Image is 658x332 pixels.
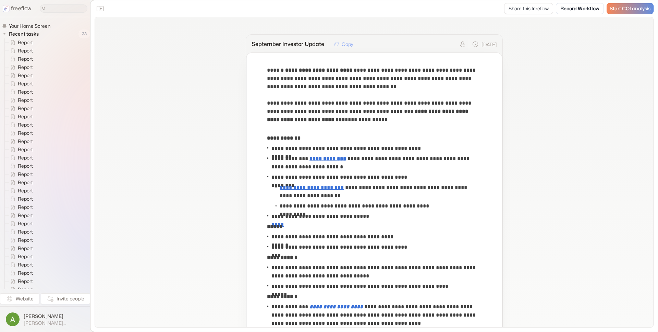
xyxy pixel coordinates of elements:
span: Report [16,146,35,153]
a: Report [5,88,36,96]
span: Report [16,56,35,62]
img: profile [6,312,20,326]
a: Report [5,154,36,162]
a: Report [5,269,36,277]
span: Report [16,97,35,104]
span: Report [16,39,35,46]
a: Report [5,80,36,88]
span: Report [16,286,35,293]
span: Start COI analysis [610,6,650,12]
span: Report [16,253,35,260]
a: Report [5,178,36,187]
button: Share this freeflow [504,3,553,14]
span: Report [16,245,35,252]
span: Report [16,270,35,276]
span: Report [16,138,35,145]
span: Report [16,179,35,186]
span: [PERSON_NAME][EMAIL_ADDRESS] [24,320,84,326]
a: Report [5,220,36,228]
button: Close the sidebar [95,3,106,14]
a: Report [5,137,36,145]
a: freeflow [3,4,32,13]
span: Report [16,130,35,137]
p: [DATE] [482,41,497,48]
a: Report [5,104,36,112]
a: Report [5,47,36,55]
a: Report [5,203,36,211]
a: Report [5,277,36,285]
a: Report [5,38,36,47]
a: Report [5,252,36,261]
span: Report [16,72,35,79]
a: Report [5,228,36,236]
a: Report [5,285,36,294]
a: Report [5,71,36,80]
span: Report [16,80,35,87]
button: Recent tasks [2,30,41,38]
h2: September Investor Update [252,41,324,48]
a: Report [5,195,36,203]
a: Report [5,145,36,154]
p: freeflow [11,4,32,13]
span: Report [16,228,35,235]
span: Your Home Screen [8,23,52,29]
span: Report [16,187,35,194]
a: Report [5,211,36,220]
span: Report [16,195,35,202]
button: Copy [330,39,357,50]
span: Report [16,47,35,54]
button: [PERSON_NAME][PERSON_NAME][EMAIL_ADDRESS] [4,311,86,328]
span: Report [16,278,35,285]
span: Report [16,261,35,268]
span: Report [16,163,35,169]
span: Report [16,88,35,95]
span: Report [16,154,35,161]
a: Start COI analysis [607,3,654,14]
span: Report [16,212,35,219]
span: Report [16,237,35,244]
a: Report [5,162,36,170]
button: Invite people [41,293,90,304]
a: Report [5,112,36,121]
a: Report [5,55,36,63]
span: Report [16,171,35,178]
a: Report [5,63,36,71]
a: Report [5,244,36,252]
a: Report [5,170,36,178]
span: Report [16,64,35,71]
span: Report [16,105,35,112]
a: Report [5,121,36,129]
a: Report [5,236,36,244]
span: Report [16,121,35,128]
a: Report [5,96,36,104]
span: Report [16,220,35,227]
a: Report [5,129,36,137]
span: Report [16,113,35,120]
span: Recent tasks [8,31,41,37]
a: Record Workflow [556,3,604,14]
a: Your Home Screen [2,23,53,29]
span: Report [16,204,35,211]
span: 33 [78,29,90,38]
a: Report [5,261,36,269]
span: [PERSON_NAME] [24,313,84,320]
a: Report [5,187,36,195]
